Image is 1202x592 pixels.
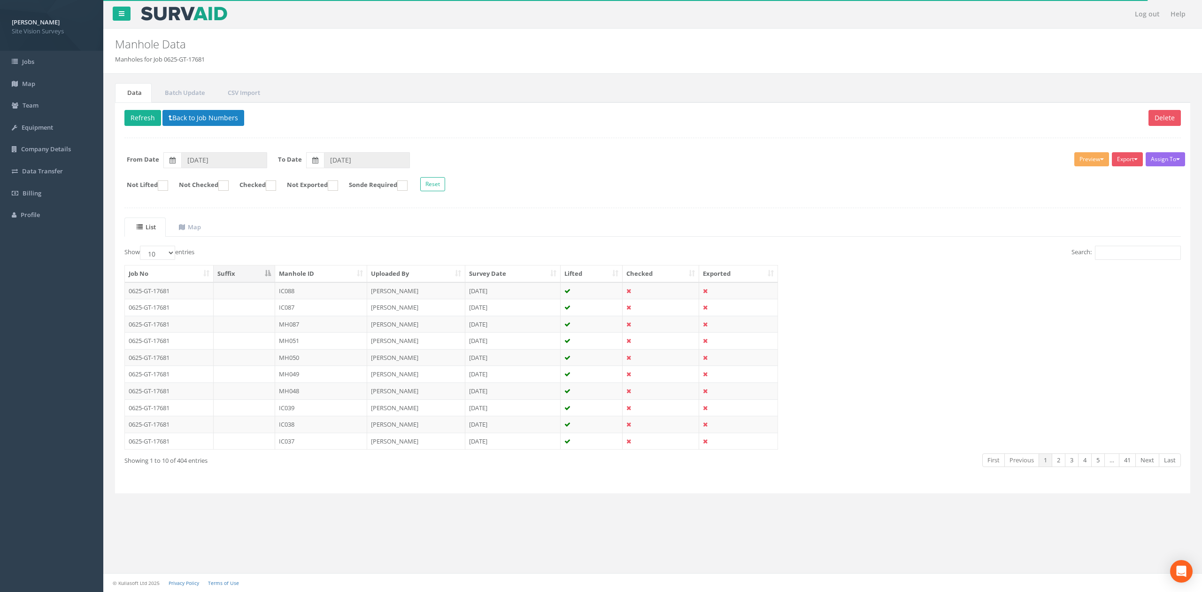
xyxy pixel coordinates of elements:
[275,349,367,366] td: MH050
[1148,110,1181,126] button: Delete
[1071,246,1181,260] label: Search:
[214,265,276,282] th: Suffix: activate to sort column descending
[465,399,561,416] td: [DATE]
[125,316,214,333] td: 0625-GT-17681
[465,265,561,282] th: Survey Date: activate to sort column ascending
[367,433,465,450] td: [PERSON_NAME]
[465,316,561,333] td: [DATE]
[275,399,367,416] td: IC039
[275,366,367,382] td: MH049
[275,299,367,316] td: IC087
[465,349,561,366] td: [DATE]
[113,580,160,586] small: © Kullasoft Ltd 2025
[124,218,166,237] a: List
[367,366,465,382] td: [PERSON_NAME]
[23,101,39,109] span: Team
[623,265,699,282] th: Checked: activate to sort column ascending
[216,83,270,102] a: CSV Import
[140,246,175,260] select: Showentries
[982,453,1005,467] a: First
[125,299,214,316] td: 0625-GT-17681
[22,167,63,175] span: Data Transfer
[561,265,623,282] th: Lifted: activate to sort column ascending
[115,55,205,64] li: Manholes for Job 0625-GT-17681
[125,332,214,349] td: 0625-GT-17681
[1135,453,1159,467] a: Next
[278,155,302,164] label: To Date
[167,218,211,237] a: Map
[1095,246,1181,260] input: Search:
[465,416,561,433] td: [DATE]
[1091,453,1105,467] a: 5
[1039,453,1052,467] a: 1
[465,433,561,450] td: [DATE]
[465,282,561,299] td: [DATE]
[275,416,367,433] td: IC038
[125,416,214,433] td: 0625-GT-17681
[12,16,92,35] a: [PERSON_NAME] Site Vision Surveys
[699,265,778,282] th: Exported: activate to sort column ascending
[230,180,276,191] label: Checked
[12,27,92,36] span: Site Vision Surveys
[465,382,561,399] td: [DATE]
[1159,453,1181,467] a: Last
[1146,152,1185,166] button: Assign To
[1065,453,1079,467] a: 3
[1104,453,1119,467] a: …
[124,246,194,260] label: Show entries
[22,57,34,66] span: Jobs
[1052,453,1065,467] a: 2
[22,123,53,132] span: Equipment
[1074,152,1109,166] button: Preview
[275,282,367,299] td: IC088
[125,282,214,299] td: 0625-GT-17681
[1119,453,1136,467] a: 41
[124,452,556,465] div: Showing 1 to 10 of 404 entries
[275,382,367,399] td: MH048
[324,152,410,168] input: To Date
[275,316,367,333] td: MH087
[367,416,465,433] td: [PERSON_NAME]
[125,382,214,399] td: 0625-GT-17681
[465,299,561,316] td: [DATE]
[115,38,1009,50] h2: Manhole Data
[127,155,159,164] label: From Date
[1078,453,1092,467] a: 4
[420,177,445,191] button: Reset
[208,580,239,586] a: Terms of Use
[117,180,168,191] label: Not Lifted
[153,83,215,102] a: Batch Update
[124,110,161,126] button: Refresh
[115,83,152,102] a: Data
[125,433,214,450] td: 0625-GT-17681
[21,210,40,219] span: Profile
[179,223,201,231] uib-tab-heading: Map
[367,399,465,416] td: [PERSON_NAME]
[465,366,561,382] td: [DATE]
[465,332,561,349] td: [DATE]
[170,180,229,191] label: Not Checked
[1004,453,1039,467] a: Previous
[137,223,156,231] uib-tab-heading: List
[275,433,367,450] td: IC037
[275,332,367,349] td: MH051
[125,265,214,282] th: Job No: activate to sort column ascending
[23,189,41,197] span: Billing
[367,382,465,399] td: [PERSON_NAME]
[12,18,60,26] strong: [PERSON_NAME]
[21,145,71,153] span: Company Details
[125,366,214,382] td: 0625-GT-17681
[181,152,267,168] input: From Date
[169,580,199,586] a: Privacy Policy
[1112,152,1143,166] button: Export
[1170,560,1193,583] div: Open Intercom Messenger
[275,265,367,282] th: Manhole ID: activate to sort column ascending
[162,110,244,126] button: Back to Job Numbers
[367,316,465,333] td: [PERSON_NAME]
[367,332,465,349] td: [PERSON_NAME]
[339,180,408,191] label: Sonde Required
[277,180,338,191] label: Not Exported
[22,79,35,88] span: Map
[125,399,214,416] td: 0625-GT-17681
[367,349,465,366] td: [PERSON_NAME]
